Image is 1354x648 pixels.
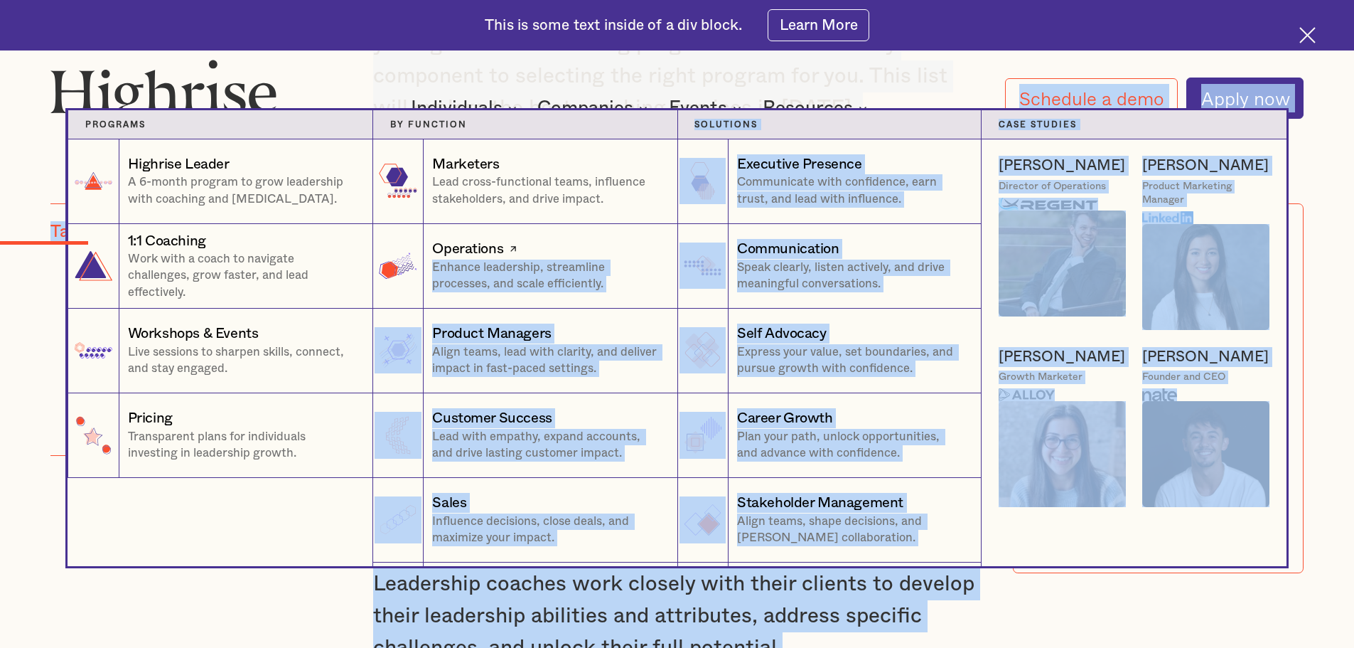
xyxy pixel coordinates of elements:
[737,239,839,259] div: Communication
[737,324,827,344] div: Self Advocacy
[432,429,660,462] p: Lead with empathy, expand accounts, and drive lasting customer impact.
[677,224,982,309] a: CommunicationSpeak clearly, listen actively, and drive meaningful conversations.
[128,154,230,174] div: Highrise Leader
[694,120,758,129] strong: Solutions
[85,120,146,129] strong: Programs
[68,224,372,309] a: 1:1 CoachingWork with a coach to navigate challenges, grow faster, and lead effectively.
[999,347,1125,367] a: [PERSON_NAME]
[432,324,552,344] div: Product Managers
[372,224,677,309] a: OperationsEnhance leadership, streamline processes, and scale efficiently.
[677,478,982,563] a: Stakeholder ManagementAlign teams, shape decisions, and [PERSON_NAME] collaboration.
[737,154,862,174] div: Executive Presence
[68,139,372,224] a: Highrise LeaderA 6-month program to grow leadership with coaching and [MEDICAL_DATA].
[68,309,372,393] a: Workshops & EventsLive sessions to sharpen skills, connect, and stay engaged.
[432,174,660,208] p: Lead cross-functional teams, influence stakeholders, and drive impact.
[677,563,982,647] a: Time & FocusPrioritize, manage workload, and prevent burnout.
[537,100,633,117] div: Companies
[677,139,982,224] a: Executive PresenceCommunicate with confidence, earn trust, and lead with influence.
[372,563,677,647] a: PeopleDrive change, support teams, and shape workplace culture.
[128,231,206,251] div: 1:1 Coaching
[1299,27,1316,43] img: Cross icon
[737,174,964,208] p: Communicate with confidence, earn trust, and lead with influence.
[432,514,660,547] p: Influence decisions, close deals, and maximize your impact.
[1186,78,1304,119] a: Apply now
[50,59,276,127] img: Highrise logo
[1142,371,1225,384] div: Founder and CEO
[432,260,660,293] p: Enhance leadership, streamline processes, and scale efficiently.
[372,139,677,224] a: MarketersLead cross-functional teams, influence stakeholders, and drive impact.
[1142,347,1269,367] a: [PERSON_NAME]
[485,16,742,36] div: This is some text inside of a div block.
[372,309,677,393] a: Product ManagersAlign teams, lead with clarity, and deliver impact in fast-paced settings.
[1005,78,1178,119] a: Schedule a demo
[128,324,259,344] div: Workshops & Events
[128,429,355,462] p: Transparent plans for individuals investing in leadership growth.
[1142,156,1269,176] a: [PERSON_NAME]
[737,260,964,293] p: Speak clearly, listen actively, and drive meaningful conversations.
[669,100,746,117] div: Events
[432,344,660,378] p: Align teams, lead with clarity, and deliver impact in fast-paced settings.
[432,493,466,513] div: Sales
[768,9,869,41] a: Learn More
[999,371,1082,384] div: Growth Marketer
[737,514,964,547] p: Align teams, shape decisions, and [PERSON_NAME] collaboration.
[737,493,903,513] div: Stakeholder Management
[999,156,1125,176] a: [PERSON_NAME]
[390,120,467,129] strong: by function
[677,393,982,478] a: Career GrowthPlan your path, unlock opportunities, and advance with confidence.
[432,154,499,174] div: Marketers
[763,100,853,117] div: Resources
[128,344,355,378] p: Live sessions to sharpen skills, connect, and stay engaged.
[372,393,677,478] a: Customer SuccessLead with empathy, expand accounts, and drive lasting customer impact.
[763,100,871,117] div: Resources
[537,100,652,117] div: Companies
[128,408,173,428] div: Pricing
[432,239,503,259] div: Operations
[999,120,1077,129] strong: Case Studies
[432,408,552,428] div: Customer Success
[737,344,964,378] p: Express your value, set boundaries, and pursue growth with confidence.
[677,309,982,393] a: Self AdvocacyExpress your value, set boundaries, and pursue growth with confidence.
[737,408,833,428] div: Career Growth
[128,174,355,208] p: A 6-month program to grow leadership with coaching and [MEDICAL_DATA].
[737,429,964,462] p: Plan your path, unlock opportunities, and advance with confidence.
[411,100,521,117] div: Individuals
[372,478,677,563] a: SalesInfluence decisions, close deals, and maximize your impact.
[1142,180,1269,207] div: Product Marketing Manager
[68,393,372,478] a: PricingTransparent plans for individuals investing in leadership growth.
[411,100,503,117] div: Individuals
[999,180,1106,193] div: Director of Operations
[669,100,727,117] div: Events
[128,251,355,301] p: Work with a coach to navigate challenges, grow faster, and lead effectively.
